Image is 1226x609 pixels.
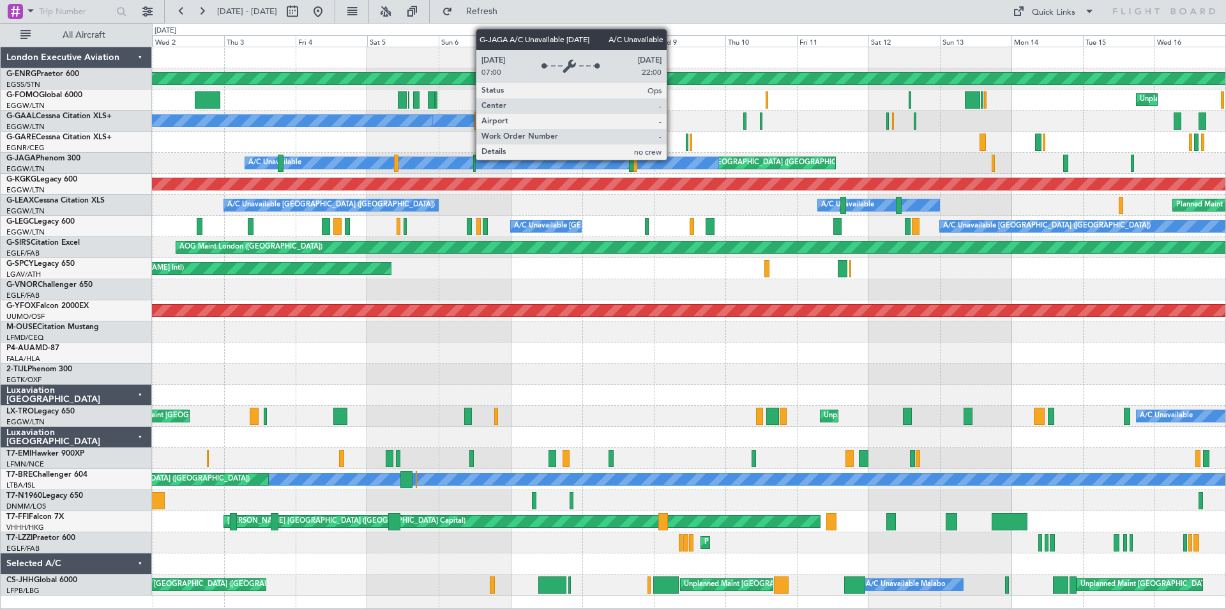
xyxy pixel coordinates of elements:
[439,35,510,47] div: Sun 6
[6,218,75,226] a: G-LEGCLegacy 600
[1154,35,1226,47] div: Wed 16
[436,1,513,22] button: Refresh
[511,35,582,47] div: Mon 7
[6,344,59,352] a: P4-AUAMD-87
[6,366,27,373] span: 2-TIJL
[367,35,439,47] div: Sat 5
[6,239,31,247] span: G-SIRS
[6,134,36,141] span: G-GARE
[6,417,45,427] a: EGGW/LTN
[6,91,82,99] a: G-FOMOGlobal 6000
[6,91,39,99] span: G-FOMO
[6,523,44,532] a: VHHH/HKG
[6,101,45,111] a: EGGW/LTN
[6,534,33,542] span: T7-LZZI
[6,492,83,500] a: T7-N1960Legacy 650
[6,176,77,183] a: G-KGKGLegacy 600
[224,35,296,47] div: Thu 3
[179,238,322,257] div: AOG Maint London ([GEOGRAPHIC_DATA])
[6,134,112,141] a: G-GARECessna Citation XLS+
[609,111,819,130] div: Unplanned Maint [GEOGRAPHIC_DATA] ([GEOGRAPHIC_DATA])
[866,575,946,594] div: A/C Unavailable Malabo
[6,513,29,521] span: T7-FFI
[582,35,654,47] div: Tue 8
[6,80,40,89] a: EGSS/STN
[6,576,34,584] span: CS-JHH
[797,35,868,47] div: Fri 11
[6,492,42,500] span: T7-N1960
[6,281,93,289] a: G-VNORChallenger 650
[227,512,465,531] div: [PERSON_NAME] [GEOGRAPHIC_DATA] ([GEOGRAPHIC_DATA] Capital)
[33,31,135,40] span: All Aircraft
[6,586,40,596] a: LFPB/LBG
[14,25,139,45] button: All Aircraft
[6,155,36,162] span: G-JAGA
[6,260,75,268] a: G-SPCYLegacy 650
[6,302,36,310] span: G-YFOX
[6,408,34,415] span: LX-TRO
[6,450,84,458] a: T7-EMIHawker 900XP
[105,575,306,594] div: Planned Maint [GEOGRAPHIC_DATA] ([GEOGRAPHIC_DATA])
[6,164,45,174] a: EGGW/LTN
[6,70,79,78] a: G-ENRGPraetor 600
[6,176,36,183] span: G-KGKG
[6,302,89,310] a: G-YFOXFalcon 2000EX
[1140,406,1193,426] div: A/C Unavailable
[6,312,45,321] a: UUMO/OSF
[6,122,45,132] a: EGGW/LTN
[6,143,45,153] a: EGNR/CEG
[155,26,176,36] div: [DATE]
[824,406,1034,426] div: Unplanned Maint [GEOGRAPHIC_DATA] ([GEOGRAPHIC_DATA])
[6,291,40,300] a: EGLF/FAB
[227,196,435,215] div: A/C Unavailable [GEOGRAPHIC_DATA] ([GEOGRAPHIC_DATA])
[6,459,44,469] a: LFMN/NCE
[6,270,41,279] a: LGAV/ATH
[1011,35,1083,47] div: Mon 14
[684,575,894,594] div: Unplanned Maint [GEOGRAPHIC_DATA] ([GEOGRAPHIC_DATA])
[514,217,722,236] div: A/C Unavailable [GEOGRAPHIC_DATA] ([GEOGRAPHIC_DATA])
[1032,6,1075,19] div: Quick Links
[6,281,38,289] span: G-VNOR
[6,323,99,331] a: M-OUSECitation Mustang
[6,354,40,364] a: FALA/HLA
[654,35,725,47] div: Wed 9
[6,155,80,162] a: G-JAGAPhenom 300
[943,217,1151,236] div: A/C Unavailable [GEOGRAPHIC_DATA] ([GEOGRAPHIC_DATA])
[6,206,45,216] a: EGGW/LTN
[6,450,31,458] span: T7-EMI
[6,333,43,343] a: LFMD/CEQ
[6,502,46,511] a: DNMM/LOS
[6,239,80,247] a: G-SIRSCitation Excel
[455,7,509,16] span: Refresh
[704,533,905,552] div: Planned Maint [GEOGRAPHIC_DATA] ([GEOGRAPHIC_DATA])
[6,112,36,120] span: G-GAAL
[6,481,35,490] a: LTBA/ISL
[6,197,34,204] span: G-LEAX
[6,576,77,584] a: CS-JHHGlobal 6000
[821,196,874,215] div: A/C Unavailable
[6,544,40,553] a: EGLF/FAB
[6,323,37,331] span: M-OUSE
[6,197,105,204] a: G-LEAXCessna Citation XLS
[6,471,33,479] span: T7-BRE
[1083,35,1154,47] div: Tue 15
[39,2,112,21] input: Trip Number
[6,471,87,479] a: T7-BREChallenger 604
[6,408,75,415] a: LX-TROLegacy 650
[6,227,45,237] a: EGGW/LTN
[6,344,35,352] span: P4-AUA
[6,185,45,195] a: EGGW/LTN
[6,513,64,521] a: T7-FFIFalcon 7X
[6,249,40,258] a: EGLF/FAB
[6,366,72,373] a: 2-TIJLPhenom 300
[868,35,940,47] div: Sat 12
[940,35,1011,47] div: Sun 13
[6,375,42,385] a: EGTK/OXF
[153,35,224,47] div: Wed 2
[725,35,797,47] div: Thu 10
[6,218,34,226] span: G-LEGC
[681,153,862,173] div: Planned [GEOGRAPHIC_DATA] ([GEOGRAPHIC_DATA])
[6,534,75,542] a: T7-LZZIPraetor 600
[6,70,36,78] span: G-ENRG
[6,260,34,268] span: G-SPCY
